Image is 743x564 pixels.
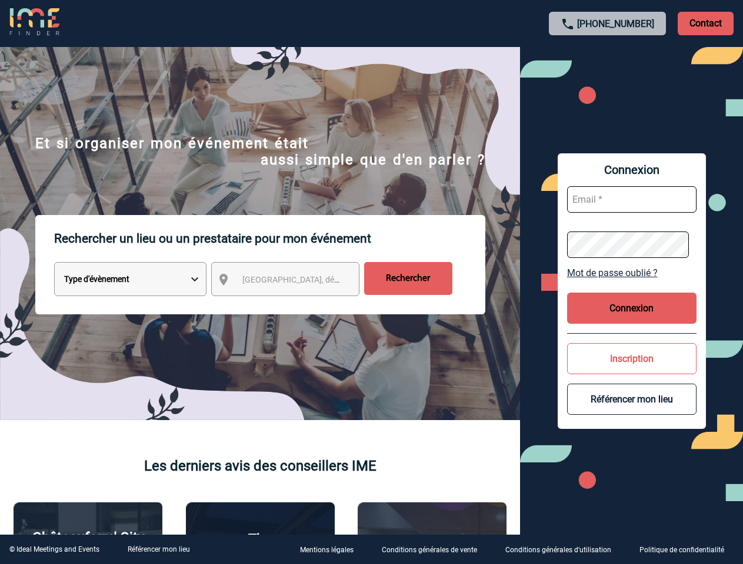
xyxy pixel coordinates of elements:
a: Mentions légales [291,544,372,555]
input: Email * [567,186,697,213]
p: Châteauform' City [GEOGRAPHIC_DATA] [20,529,156,562]
p: Conditions générales de vente [382,546,477,555]
p: Agence 2ISD [392,532,472,549]
a: Conditions générales de vente [372,544,496,555]
button: Connexion [567,293,697,324]
a: Conditions générales d'utilisation [496,544,630,555]
a: Référencer mon lieu [128,545,190,553]
p: Contact [678,12,734,35]
button: Référencer mon lieu [567,384,697,415]
a: [PHONE_NUMBER] [577,18,654,29]
span: Connexion [567,163,697,177]
p: Politique de confidentialité [639,546,724,555]
p: Rechercher un lieu ou un prestataire pour mon événement [54,215,485,262]
a: Politique de confidentialité [630,544,743,555]
button: Inscription [567,343,697,374]
input: Rechercher [364,262,452,295]
p: Conditions générales d'utilisation [505,546,611,555]
span: [GEOGRAPHIC_DATA], département, région... [242,275,406,284]
div: © Ideal Meetings and Events [9,545,99,553]
img: call-24-px.png [561,17,575,31]
a: Mot de passe oublié ? [567,267,697,278]
p: Mentions légales [300,546,354,555]
p: The [GEOGRAPHIC_DATA] [192,531,328,564]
